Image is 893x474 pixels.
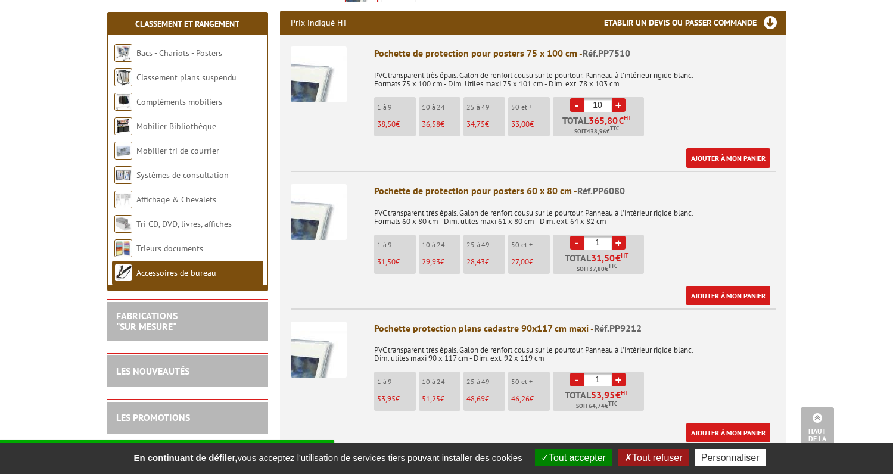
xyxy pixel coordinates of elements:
p: 1 à 9 [377,103,416,111]
img: Mobilier tri de courrier [114,142,132,160]
p: € [377,258,416,266]
img: Pochette de protection pour posters 75 x 100 cm [291,46,347,102]
a: Mobilier tri de courrier [136,145,219,156]
span: 365,80 [589,116,618,125]
span: Réf.PP6080 [577,185,625,197]
p: € [511,120,550,129]
a: Ajouter à mon panier [686,423,770,442]
p: 50 et + [511,103,550,111]
p: € [422,120,460,129]
p: € [511,395,550,403]
img: Classement plans suspendu [114,68,132,86]
a: Bacs - Chariots - Posters [136,48,222,58]
div: Pochette de protection pour posters 60 x 80 cm - [374,184,776,198]
img: Affichage & Chevalets [114,191,132,208]
span: € [618,116,624,125]
p: € [422,395,460,403]
p: 50 et + [511,241,550,249]
a: Ajouter à mon panier [686,148,770,168]
p: PVC transparent très épais. Galon de renfort cousu sur le pourtour. Panneau à l’intérieur rigide ... [374,201,776,226]
p: Total [556,253,644,274]
sup: TTC [608,263,617,269]
img: Pochette protection plans cadastre 90x117 cm maxi [291,322,347,378]
img: Trieurs documents [114,239,132,257]
strong: En continuant de défiler, [133,453,237,463]
p: € [377,395,416,403]
a: LES PROMOTIONS [116,411,190,423]
div: Pochette de protection pour posters 75 x 100 cm - [374,46,776,60]
a: - [570,373,584,386]
span: 31,50 [591,253,615,263]
a: Tri CD, DVD, livres, affiches [136,219,232,229]
span: € [615,390,621,400]
a: Compléments mobiliers [136,96,222,107]
a: Trieurs documents [136,243,203,254]
p: € [377,120,416,129]
img: Systèmes de consultation [114,166,132,184]
a: Ajouter à mon panier [686,286,770,305]
button: Tout refuser [618,449,688,466]
span: Soit € [574,127,619,136]
p: PVC transparent très épais. Galon de renfort cousu sur le pourtour. Panneau à l’intérieur rigide ... [374,338,776,363]
span: 53,95 [591,390,615,400]
p: € [466,395,505,403]
a: + [612,98,626,112]
span: 48,69 [466,394,485,404]
span: 36,58 [422,119,440,129]
span: 31,50 [377,257,396,267]
p: Total [556,116,644,136]
sup: HT [621,389,628,397]
p: 25 à 49 [466,378,505,386]
sup: HT [621,251,628,260]
p: 1 à 9 [377,378,416,386]
a: Haut de la page [801,407,834,456]
span: 51,25 [422,394,440,404]
span: Réf.PP9212 [594,322,642,334]
a: FABRICATIONS"Sur Mesure" [116,310,178,332]
p: Total [556,390,644,411]
p: 50 et + [511,378,550,386]
p: € [466,120,505,129]
p: € [511,258,550,266]
p: Prix indiqué HT [291,11,347,35]
a: Affichage & Chevalets [136,194,216,205]
span: Réf.PP7510 [583,47,630,59]
span: 33,00 [511,119,530,129]
sup: TTC [610,125,619,132]
a: LES NOUVEAUTÉS [116,365,189,377]
span: 64,74 [589,401,605,411]
a: - [570,236,584,250]
img: Mobilier Bibliothèque [114,117,132,135]
span: Soit € [576,401,617,411]
p: 25 à 49 [466,103,505,111]
span: 28,43 [466,257,485,267]
p: 10 à 24 [422,241,460,249]
a: Systèmes de consultation [136,170,229,180]
img: Compléments mobiliers [114,93,132,111]
a: Accessoires de bureau [136,267,216,278]
p: 10 à 24 [422,103,460,111]
span: 53,95 [377,394,396,404]
sup: TTC [608,400,617,407]
img: Bacs - Chariots - Posters [114,44,132,62]
img: Accessoires de bureau [114,264,132,282]
a: Classement et Rangement [135,18,239,29]
a: Classement plans suspendu [136,72,237,83]
sup: HT [624,114,631,122]
span: 438,96 [587,127,606,136]
span: 27,00 [511,257,529,267]
img: Pochette de protection pour posters 60 x 80 cm [291,184,347,240]
button: Personnaliser (fenêtre modale) [695,449,766,466]
span: vous acceptez l'utilisation de services tiers pouvant installer des cookies [127,453,528,463]
span: 38,50 [377,119,396,129]
a: + [612,373,626,386]
p: € [466,258,505,266]
span: € [615,253,621,263]
p: € [422,258,460,266]
p: 1 à 9 [377,241,416,249]
a: Mobilier Bibliothèque [136,121,216,132]
p: 25 à 49 [466,241,505,249]
button: Tout accepter [535,449,612,466]
p: PVC transparent très épais. Galon de renfort cousu sur le pourtour. Panneau à l’intérieur rigide ... [374,63,776,88]
a: - [570,98,584,112]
